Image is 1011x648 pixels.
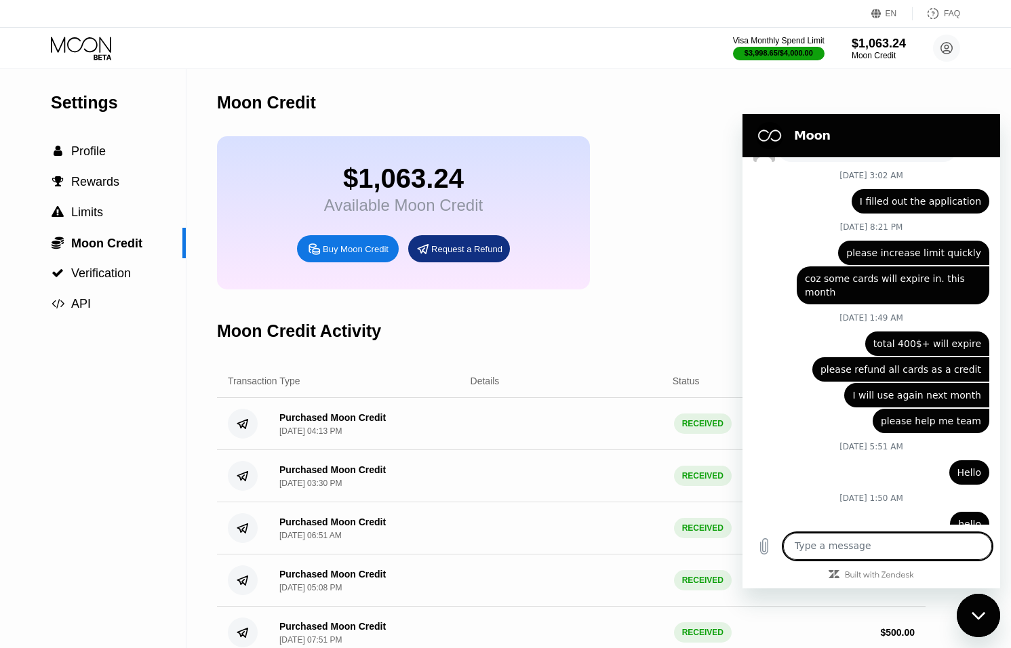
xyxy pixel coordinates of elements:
iframe: Button to launch messaging window, conversation in progress [957,594,1000,637]
span: Profile [71,144,106,158]
span:  [54,145,62,157]
div: Moon Credit Activity [217,321,381,341]
div: Purchased Moon Credit [279,621,386,632]
div: Buy Moon Credit [323,243,389,255]
span: Rewards [71,175,119,188]
div: $ 500.00 [880,627,915,638]
div: Status [673,376,700,386]
div: Purchased Moon Credit [279,464,386,475]
div: RECEIVED [674,518,732,538]
span: Limits [71,205,103,219]
span:  [52,267,64,279]
span: Moon Credit [71,237,142,250]
div: Buy Moon Credit [297,235,399,262]
div: [DATE] 03:30 PM [279,479,342,488]
div:  [51,236,64,249]
div: Request a Refund [431,243,502,255]
div: Details [471,376,500,386]
div: Available Moon Credit [324,196,483,215]
div: $3,998.65 / $4,000.00 [745,49,813,57]
div: EN [886,9,897,18]
div: Moon Credit [217,93,316,113]
div: Moon Credit [852,51,906,60]
span: Verification [71,266,131,280]
div: [DATE] 06:51 AM [279,531,342,540]
div: $1,063.24Moon Credit [852,37,906,60]
div: FAQ [944,9,960,18]
div: EN [871,7,913,20]
div:  [51,176,64,188]
div: $1,063.24 [852,37,906,51]
div: Visa Monthly Spend Limit [733,36,825,45]
div: [DATE] 04:13 PM [279,426,342,436]
div: RECEIVED [674,570,732,590]
span:  [52,176,64,188]
div: RECEIVED [674,413,732,434]
div: Purchased Moon Credit [279,412,386,423]
div: $1,063.24 [324,163,483,194]
div:  [51,206,64,218]
span:  [52,206,64,218]
div: Purchased Moon Credit [279,569,386,580]
iframe: Messaging window [742,114,1000,588]
div: [DATE] 07:51 PM [279,635,342,645]
div: [DATE] 05:08 PM [279,583,342,592]
div: RECEIVED [674,466,732,486]
div: Request a Refund [408,235,510,262]
div: Visa Monthly Spend Limit$3,998.65/$4,000.00 [733,36,825,60]
span: API [71,297,91,310]
div: FAQ [913,7,960,20]
span:  [52,236,64,249]
div: Transaction Type [228,376,300,386]
div:  [51,298,64,310]
span:  [52,298,64,310]
div:  [51,267,64,279]
div: Settings [51,93,186,113]
div:  [51,145,64,157]
div: RECEIVED [674,622,732,643]
div: Purchased Moon Credit [279,517,386,527]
